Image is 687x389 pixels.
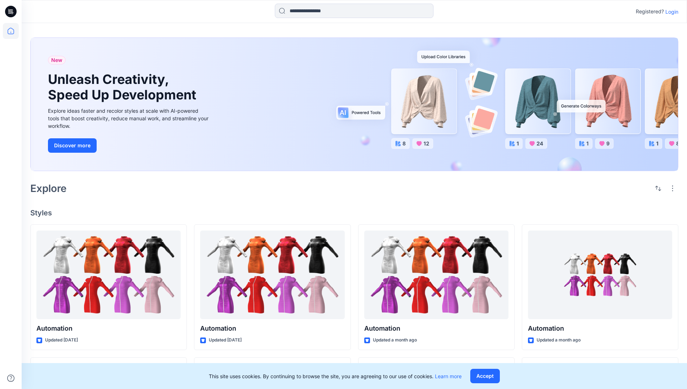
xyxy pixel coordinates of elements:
h4: Styles [30,209,678,217]
p: Automation [364,323,508,334]
a: Automation [36,231,181,319]
button: Discover more [48,138,97,153]
p: Registered? [636,7,664,16]
div: Explore ideas faster and recolor styles at scale with AI-powered tools that boost creativity, red... [48,107,210,130]
button: Accept [470,369,500,383]
a: Automation [364,231,508,319]
p: This site uses cookies. By continuing to browse the site, you are agreeing to our use of cookies. [209,372,462,380]
h2: Explore [30,183,67,194]
a: Automation [528,231,672,319]
a: Automation [200,231,344,319]
p: Automation [200,323,344,334]
p: Login [665,8,678,15]
p: Automation [36,323,181,334]
p: Updated [DATE] [45,336,78,344]
a: Learn more [435,373,462,379]
a: Discover more [48,138,210,153]
p: Updated [DATE] [209,336,242,344]
p: Updated a month ago [373,336,417,344]
span: New [51,56,62,64]
h1: Unleash Creativity, Speed Up Development [48,72,199,103]
p: Automation [528,323,672,334]
p: Updated a month ago [537,336,581,344]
